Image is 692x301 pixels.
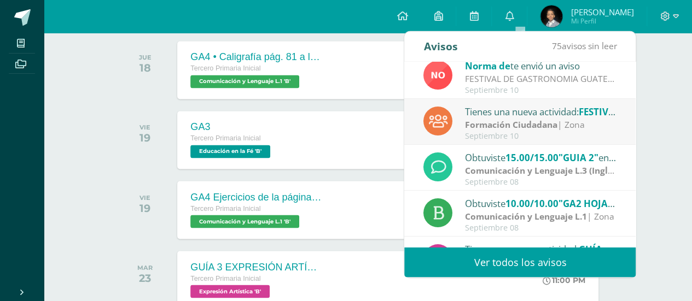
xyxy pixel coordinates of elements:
[465,119,617,131] div: | Zona
[190,261,322,273] div: GUÍA 3 EXPRESIÓN ARTÍSTICA
[505,197,559,210] span: 10.00/10.00
[423,61,452,90] img: 62c233b24bd104410302cdef3faad317.png
[137,263,153,271] div: MAR
[465,60,510,72] span: Norma de
[465,164,680,176] strong: Comunicación y Lenguaje L.3 (Inglés y Laboratorio)
[139,193,150,201] div: VIE
[404,247,636,277] a: Ver todos los avisos
[543,275,585,285] div: 11:00 PM
[551,40,617,52] span: avisos sin leer
[190,215,299,228] span: Comunicación y Lenguaje L.1 'B'
[190,64,260,72] span: Tercero Primaria Inicial
[465,164,617,177] div: | Zona
[190,285,270,298] span: Expresión Artística 'B'
[465,119,557,131] strong: Formación Ciudadana
[139,123,150,131] div: VIE
[190,274,260,282] span: Tercero Primaria Inicial
[465,210,617,223] div: | Zona
[571,16,633,26] span: Mi Perfil
[505,151,559,164] span: 15.00/15.00
[540,5,562,27] img: 5b21720c3319441e3c2abe9f2d53552b.png
[571,7,633,17] span: [PERSON_NAME]
[551,40,561,52] span: 75
[139,54,152,61] div: JUE
[190,121,273,133] div: GA3
[465,150,617,164] div: Obtuviste en
[465,196,617,210] div: Obtuviste en
[190,134,260,142] span: Tercero Primaria Inicial
[190,51,322,63] div: GA4 • Caligrafía pág. 81 a los 86
[190,191,322,203] div: GA4 Ejercicios de la página 193, 194
[423,31,457,61] div: Avisos
[465,58,617,73] div: te envió un aviso
[465,178,617,187] div: Septiembre 08
[559,151,598,164] span: "GUIA 2"
[190,204,260,212] span: Tercero Primaria Inicial
[465,104,617,119] div: Tienes una nueva actividad:
[465,210,587,222] strong: Comunicación y Lenguaje L.1
[190,145,270,158] span: Educación en la Fé 'B'
[465,132,617,141] div: Septiembre 10
[190,75,299,88] span: Comunicación y Lenguaje L.1 'B'
[465,86,617,95] div: Septiembre 10
[139,201,150,214] div: 19
[465,73,617,85] div: FESTIVAL DE GASTRONOMIA GUATEMALTECA: FESTIVAL DE GASTRONOMÍA GUATEMALTECA
[139,61,152,74] div: 18
[139,131,150,144] div: 19
[465,223,617,233] div: Septiembre 08
[465,242,617,256] div: Tienes una nueva actividad:
[137,271,153,284] div: 23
